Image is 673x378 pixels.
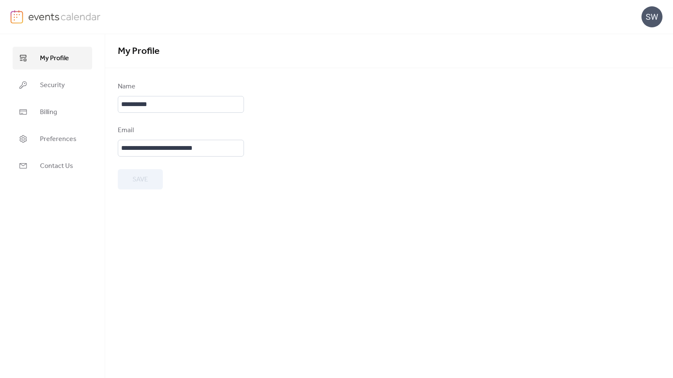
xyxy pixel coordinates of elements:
[40,134,77,144] span: Preferences
[13,74,92,96] a: Security
[11,10,23,24] img: logo
[641,6,662,27] div: SW
[13,101,92,123] a: Billing
[13,154,92,177] a: Contact Us
[40,80,65,91] span: Security
[13,128,92,150] a: Preferences
[40,161,73,171] span: Contact Us
[118,125,242,136] div: Email
[40,107,57,117] span: Billing
[40,53,69,64] span: My Profile
[118,82,242,92] div: Name
[28,10,101,23] img: logo-type
[118,42,159,61] span: My Profile
[13,47,92,69] a: My Profile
